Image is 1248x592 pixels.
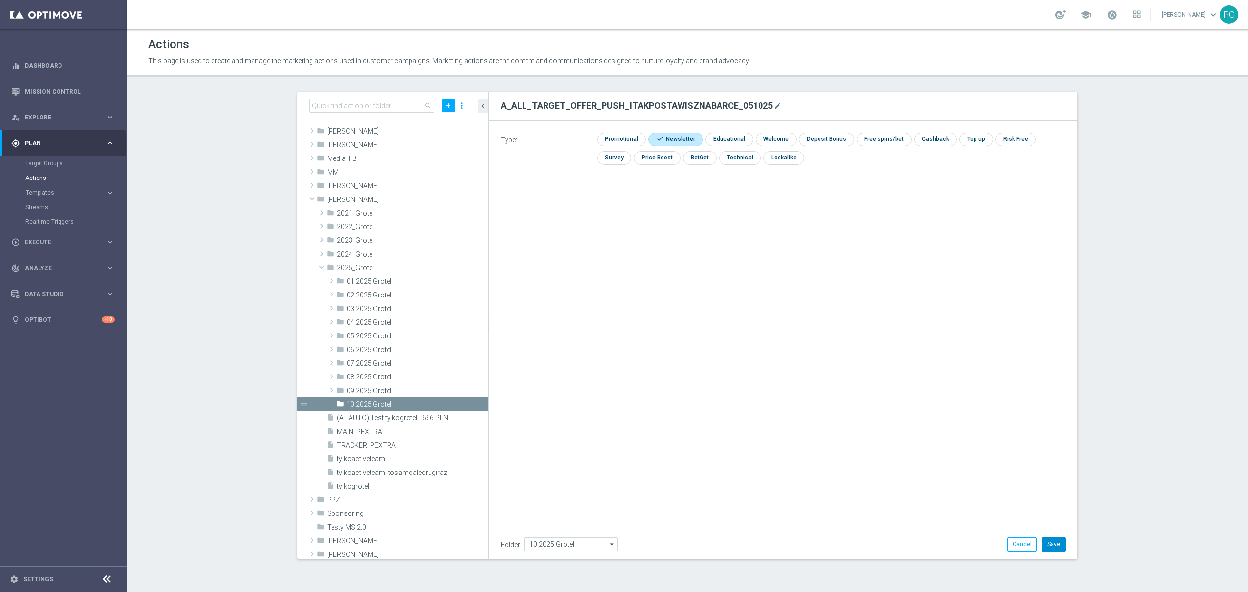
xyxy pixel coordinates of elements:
span: Testy MS 2.0 [327,523,487,532]
span: keyboard_arrow_down [1208,9,1219,20]
input: Quick find action or folder [309,99,434,113]
i: keyboard_arrow_right [105,138,115,148]
span: PPZ [327,496,487,504]
span: tylkogrotel [337,482,487,491]
i: folder [336,332,344,343]
span: MAIN_PEXTRA [337,428,487,436]
div: Execute [11,238,105,247]
span: 2024_Grotel [337,250,487,258]
button: Templates keyboard_arrow_right [25,189,115,197]
i: folder [336,318,344,329]
span: Media_FB [327,155,487,163]
i: folder [317,550,325,561]
i: folder [317,127,325,138]
i: folder [327,236,334,247]
button: track_changes Analyze keyboard_arrow_right [11,264,115,272]
i: gps_fixed [11,139,20,148]
button: Mission Control [11,88,115,96]
span: Patryk P. [327,182,487,190]
span: 06.2025 Grotel [347,346,487,354]
i: track_changes [11,264,20,273]
div: Analyze [11,264,105,273]
i: folder [317,168,325,179]
i: folder [317,523,325,534]
button: gps_fixed Plan keyboard_arrow_right [11,139,115,147]
i: insert_drive_file [327,468,334,479]
i: keyboard_arrow_right [105,113,115,122]
i: folder [336,359,344,370]
a: [PERSON_NAME]keyboard_arrow_down [1161,7,1220,22]
i: keyboard_arrow_right [105,237,115,247]
button: equalizer Dashboard [11,62,115,70]
button: add [442,99,455,112]
i: folder [327,250,334,261]
a: Dashboard [25,53,115,79]
i: chevron_left [478,101,487,111]
h1: Actions [148,38,189,52]
span: Tomasz K [327,537,487,545]
a: Realtime Triggers [25,218,101,226]
i: settings [10,575,19,584]
button: mode_edit [773,100,782,112]
i: insert_drive_file [327,454,334,466]
div: Streams [25,200,126,215]
span: Type: [501,136,517,144]
span: MM [327,168,487,177]
div: Templates [25,185,126,200]
div: Data Studio [11,290,105,298]
i: folder [336,386,344,397]
i: folder [317,509,325,520]
span: 07.2025 Grotel [347,359,487,368]
label: Folder [501,541,520,549]
span: 05.2025 Grotel [347,332,487,340]
span: Sponsoring [327,510,487,518]
div: Plan [11,139,105,148]
div: Target Groups [25,156,126,171]
span: Marcin G. [327,127,487,136]
button: Save [1042,537,1066,551]
div: Mission Control [11,79,115,104]
i: folder [317,195,325,206]
i: folder [336,345,344,356]
a: Settings [23,576,53,582]
span: 02.2025 Grotel [347,291,487,299]
a: Optibot [25,307,102,333]
span: 08.2025 Grotel [347,373,487,381]
span: 2021_Grotel [337,209,487,217]
div: +10 [102,316,115,323]
button: Data Studio keyboard_arrow_right [11,290,115,298]
div: Realtime Triggers [25,215,126,229]
span: Analyze [25,265,105,271]
i: insert_drive_file [327,441,334,452]
div: Actions [25,171,126,185]
span: Execute [25,239,105,245]
i: equalizer [11,61,20,70]
div: Explore [11,113,105,122]
span: school [1080,9,1091,20]
span: 2022_Grotel [337,223,487,231]
span: Maria M. [327,141,487,149]
i: folder [336,373,344,384]
a: Actions [25,174,101,182]
button: person_search Explore keyboard_arrow_right [11,114,115,121]
i: folder [317,536,325,548]
i: folder [336,304,344,316]
i: folder [317,140,325,152]
span: Explore [25,115,105,120]
span: Plan [25,140,105,146]
button: Cancel [1007,537,1037,551]
button: play_circle_outline Execute keyboard_arrow_right [11,238,115,246]
span: TRACKER_PEXTRA [337,441,487,450]
span: 10.2025 Grotel [347,400,487,409]
a: Mission Control [25,79,115,104]
i: more_vert [457,99,467,113]
button: lightbulb Optibot +10 [11,316,115,324]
